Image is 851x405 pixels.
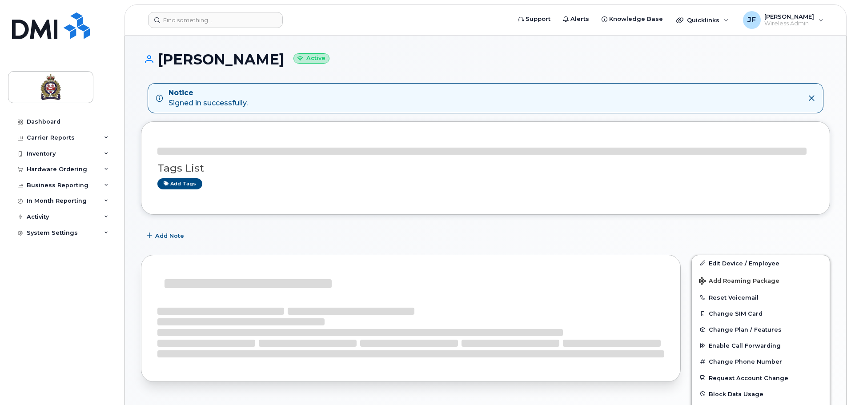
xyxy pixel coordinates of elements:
[709,342,781,349] span: Enable Call Forwarding
[692,321,830,337] button: Change Plan / Features
[169,88,248,108] div: Signed in successfully.
[141,228,192,244] button: Add Note
[692,370,830,386] button: Request Account Change
[699,277,779,286] span: Add Roaming Package
[141,52,830,67] h1: [PERSON_NAME]
[157,163,814,174] h3: Tags List
[692,289,830,305] button: Reset Voicemail
[692,386,830,402] button: Block Data Usage
[293,53,329,64] small: Active
[692,305,830,321] button: Change SIM Card
[692,271,830,289] button: Add Roaming Package
[169,88,248,98] strong: Notice
[692,337,830,353] button: Enable Call Forwarding
[692,353,830,369] button: Change Phone Number
[709,326,782,333] span: Change Plan / Features
[157,178,202,189] a: Add tags
[155,232,184,240] span: Add Note
[692,255,830,271] a: Edit Device / Employee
